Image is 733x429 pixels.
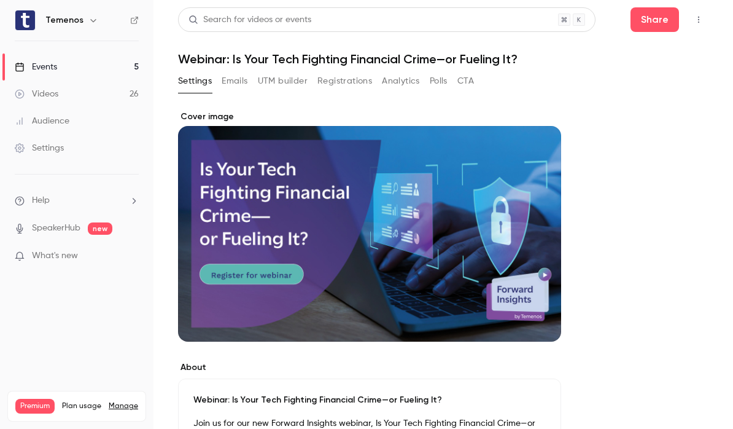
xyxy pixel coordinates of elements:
[178,71,212,91] button: Settings
[15,61,57,73] div: Events
[15,399,55,414] span: Premium
[258,71,308,91] button: UTM builder
[32,250,78,262] span: What's new
[178,361,561,374] label: About
[15,142,64,154] div: Settings
[630,7,679,32] button: Share
[317,71,372,91] button: Registrations
[457,71,474,91] button: CTA
[188,14,311,26] div: Search for videos or events
[193,394,546,406] p: Webinar: Is Your Tech Fighting Financial Crime—or Fueling It?
[32,194,50,207] span: Help
[15,88,58,100] div: Videos
[382,71,420,91] button: Analytics
[45,14,83,26] h6: Temenos
[124,251,139,262] iframe: Noticeable Trigger
[88,222,112,235] span: new
[222,71,247,91] button: Emails
[109,401,138,411] a: Manage
[178,111,561,342] section: Cover image
[62,401,101,411] span: Plan usage
[15,115,69,127] div: Audience
[430,71,448,91] button: Polls
[32,222,80,235] a: SpeakerHub
[178,111,561,123] label: Cover image
[15,194,139,207] li: help-dropdown-opener
[178,52,708,66] h1: Webinar: Is Your Tech Fighting Financial Crime—or Fueling It?
[15,10,35,30] img: Temenos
